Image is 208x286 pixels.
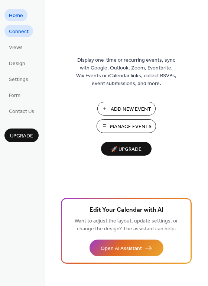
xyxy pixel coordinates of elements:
button: Add New Event [97,102,156,116]
span: Upgrade [10,132,33,140]
span: Edit Your Calendar with AI [90,205,163,215]
a: Connect [4,25,33,37]
span: Open AI Assistant [101,245,142,253]
span: 🚀 Upgrade [105,144,147,155]
a: Home [4,9,27,21]
a: Settings [4,73,33,85]
button: Open AI Assistant [90,240,163,256]
span: Want to adjust the layout, update settings, or change the design? The assistant can help. [75,216,178,234]
button: 🚀 Upgrade [101,142,152,156]
a: Form [4,89,25,101]
span: Views [9,44,23,52]
span: Home [9,12,23,20]
a: Views [4,41,27,53]
span: Design [9,60,25,68]
a: Design [4,57,30,69]
span: Add New Event [111,105,151,113]
button: Upgrade [4,129,39,142]
span: Form [9,92,20,100]
button: Manage Events [97,119,156,133]
span: Display one-time or recurring events, sync with Google, Outlook, Zoom, Eventbrite, Wix Events or ... [76,56,176,88]
a: Contact Us [4,105,39,117]
span: Manage Events [110,123,152,131]
span: Contact Us [9,108,34,116]
span: Connect [9,28,29,36]
span: Settings [9,76,28,84]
